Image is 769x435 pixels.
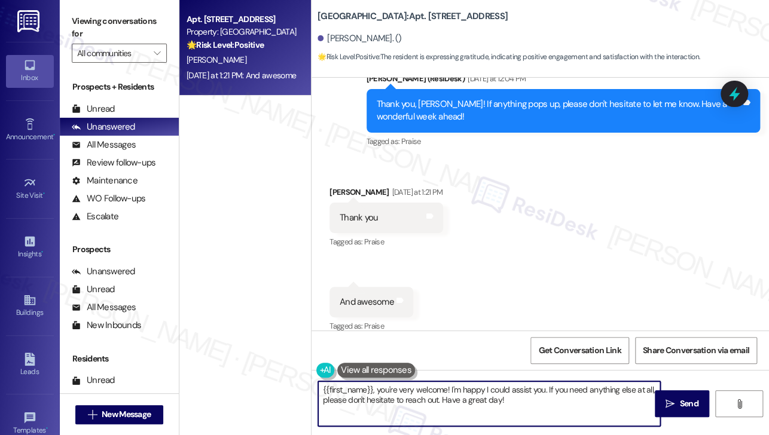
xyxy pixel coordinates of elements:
[318,52,379,62] strong: 🌟 Risk Level: Positive
[53,131,55,139] span: •
[187,13,297,26] div: Apt. [STREET_ADDRESS]
[734,399,743,409] i: 
[340,212,378,224] div: Thank you
[17,10,42,32] img: ResiDesk Logo
[6,173,54,205] a: Site Visit •
[75,405,164,424] button: New Message
[88,410,97,419] i: 
[538,344,621,357] span: Get Conversation Link
[6,231,54,264] a: Insights •
[72,157,155,169] div: Review follow-ups
[60,81,179,93] div: Prospects + Residents
[329,317,413,335] div: Tagged as:
[72,392,135,405] div: Unanswered
[72,319,141,332] div: New Inbounds
[72,139,136,151] div: All Messages
[6,290,54,322] a: Buildings
[72,301,136,314] div: All Messages
[6,55,54,87] a: Inbox
[389,186,443,198] div: [DATE] at 1:21 PM
[329,186,443,203] div: [PERSON_NAME]
[465,72,526,85] div: [DATE] at 12:04 PM
[318,381,660,426] textarea: {{first_name}}, you're very welcome! I'm happy I could assist you. If you need anything else at a...
[72,121,135,133] div: Unanswered
[329,233,443,250] div: Tagged as:
[643,344,749,357] span: Share Conversation via email
[364,321,384,331] span: Praise
[43,189,45,198] span: •
[187,54,246,65] span: [PERSON_NAME]
[60,243,179,256] div: Prospects
[187,26,297,38] div: Property: [GEOGRAPHIC_DATA]
[635,337,757,364] button: Share Conversation via email
[655,390,709,417] button: Send
[102,408,151,421] span: New Message
[364,237,384,247] span: Praise
[60,353,179,365] div: Residents
[340,296,394,308] div: And awesome
[318,10,508,23] b: [GEOGRAPHIC_DATA]: Apt. [STREET_ADDRESS]
[318,51,700,63] span: : The resident is expressing gratitude, indicating positive engagement and satisfaction with the ...
[401,136,420,146] span: Praise
[46,424,48,433] span: •
[666,399,675,409] i: 
[187,70,296,81] div: [DATE] at 1:21 PM: And awesome
[72,374,115,387] div: Unread
[72,265,135,278] div: Unanswered
[72,283,115,296] div: Unread
[41,248,43,256] span: •
[72,12,167,44] label: Viewing conversations for
[187,39,264,50] strong: 🌟 Risk Level: Positive
[154,48,160,58] i: 
[72,174,138,187] div: Maintenance
[72,192,145,205] div: WO Follow-ups
[367,72,761,89] div: [PERSON_NAME] (ResiDesk)
[72,210,118,223] div: Escalate
[530,337,628,364] button: Get Conversation Link
[377,98,741,124] div: Thank you, [PERSON_NAME]! If anything pops up, please don't hesitate to let me know. Have a wonde...
[72,103,115,115] div: Unread
[679,397,698,410] span: Send
[318,32,402,45] div: [PERSON_NAME]. ()
[77,44,148,63] input: All communities
[367,133,761,150] div: Tagged as:
[6,349,54,381] a: Leads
